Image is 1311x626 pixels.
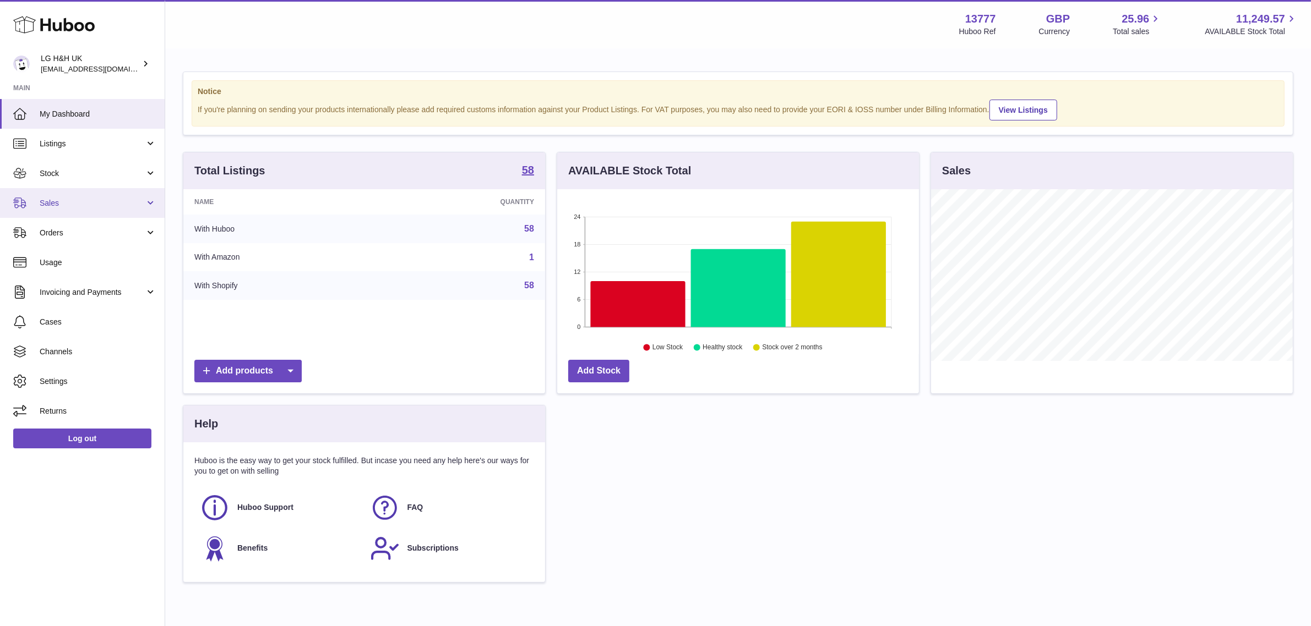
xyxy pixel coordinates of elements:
text: Stock over 2 months [762,344,822,352]
span: Total sales [1113,26,1162,37]
div: Huboo Ref [959,26,996,37]
span: Orders [40,228,145,238]
text: 18 [574,241,580,248]
span: FAQ [407,502,423,513]
a: Add products [194,360,302,382]
a: FAQ [370,493,529,523]
a: Huboo Support [200,493,359,523]
span: Sales [40,198,145,208]
td: With Huboo [183,215,382,243]
text: 0 [577,323,580,330]
text: 6 [577,296,580,303]
a: 58 [524,224,534,233]
text: 12 [574,268,580,275]
div: Currency [1039,26,1070,37]
a: Benefits [200,534,359,563]
h3: AVAILABLE Stock Total [568,163,691,178]
span: Usage [40,257,156,268]
span: AVAILABLE Stock Total [1205,26,1298,37]
div: LG H&H UK [41,53,140,74]
td: With Amazon [183,243,382,272]
span: Benefits [237,543,268,553]
span: 25.96 [1122,12,1149,26]
td: With Shopify [183,271,382,300]
text: 24 [574,213,580,220]
h3: Total Listings [194,163,265,178]
span: Huboo Support [237,502,293,513]
span: Stock [40,168,145,179]
a: Subscriptions [370,534,529,563]
span: Returns [40,406,156,416]
h3: Help [194,416,218,431]
a: Log out [13,429,151,448]
p: Huboo is the easy way to get your stock fulfilled. But incase you need any help here's our ways f... [194,455,534,476]
strong: 13777 [965,12,996,26]
a: Add Stock [568,360,629,382]
span: Cases [40,317,156,327]
h3: Sales [942,163,971,178]
a: 58 [522,164,534,178]
a: 25.96 Total sales [1113,12,1162,37]
span: Invoicing and Payments [40,287,145,298]
th: Name [183,189,382,215]
a: View Listings [989,100,1057,120]
span: My Dashboard [40,109,156,119]
text: Healthy stock [703,344,743,352]
span: Settings [40,376,156,387]
strong: Notice [198,86,1279,97]
a: 58 [524,281,534,290]
img: veechen@lghnh.co.uk [13,56,30,72]
span: Listings [40,139,145,149]
span: [EMAIL_ADDRESS][DOMAIN_NAME] [41,64,162,73]
span: 11,249.57 [1236,12,1285,26]
th: Quantity [382,189,545,215]
a: 11,249.57 AVAILABLE Stock Total [1205,12,1298,37]
a: 1 [529,252,534,262]
div: If you're planning on sending your products internationally please add required customs informati... [198,98,1279,120]
span: Channels [40,347,156,357]
strong: GBP [1046,12,1070,26]
text: Low Stock [652,344,683,352]
span: Subscriptions [407,543,459,553]
strong: 58 [522,164,534,175]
